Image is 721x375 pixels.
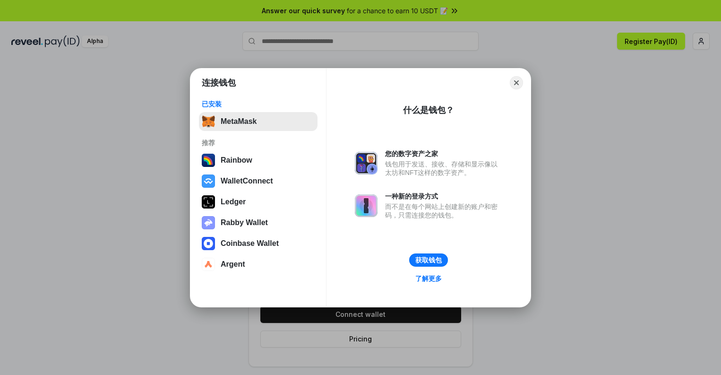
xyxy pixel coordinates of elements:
a: 了解更多 [410,272,447,285]
img: svg+xml,%3Csvg%20width%3D%2228%22%20height%3D%2228%22%20viewBox%3D%220%200%2028%2028%22%20fill%3D... [202,237,215,250]
button: 获取钱包 [409,253,448,267]
div: Argent [221,260,245,269]
img: svg+xml,%3Csvg%20xmlns%3D%22http%3A%2F%2Fwww.w3.org%2F2000%2Fsvg%22%20fill%3D%22none%22%20viewBox... [355,194,378,217]
button: Coinbase Wallet [199,234,318,253]
div: Rabby Wallet [221,218,268,227]
div: Rainbow [221,156,252,165]
div: 钱包用于发送、接收、存储和显示像以太坊和NFT这样的数字资产。 [385,160,502,177]
h1: 连接钱包 [202,77,236,88]
button: Rabby Wallet [199,213,318,232]
button: Close [510,76,523,89]
div: 一种新的登录方式 [385,192,502,201]
button: Argent [199,255,318,274]
div: MetaMask [221,117,257,126]
div: 了解更多 [415,274,442,283]
div: Coinbase Wallet [221,239,279,248]
button: MetaMask [199,112,318,131]
div: 您的数字资产之家 [385,149,502,158]
img: svg+xml,%3Csvg%20xmlns%3D%22http%3A%2F%2Fwww.w3.org%2F2000%2Fsvg%22%20width%3D%2228%22%20height%3... [202,195,215,209]
button: Ledger [199,192,318,211]
button: WalletConnect [199,172,318,191]
img: svg+xml,%3Csvg%20xmlns%3D%22http%3A%2F%2Fwww.w3.org%2F2000%2Fsvg%22%20fill%3D%22none%22%20viewBox... [202,216,215,229]
div: 获取钱包 [415,256,442,264]
div: Ledger [221,198,246,206]
img: svg+xml,%3Csvg%20fill%3D%22none%22%20height%3D%2233%22%20viewBox%3D%220%200%2035%2033%22%20width%... [202,115,215,128]
img: svg+xml,%3Csvg%20width%3D%2228%22%20height%3D%2228%22%20viewBox%3D%220%200%2028%2028%22%20fill%3D... [202,174,215,188]
div: 什么是钱包？ [403,105,454,116]
img: svg+xml,%3Csvg%20xmlns%3D%22http%3A%2F%2Fwww.w3.org%2F2000%2Fsvg%22%20fill%3D%22none%22%20viewBox... [355,152,378,174]
div: 推荐 [202,139,315,147]
div: 而不是在每个网站上创建新的账户和密码，只需连接您的钱包。 [385,202,502,219]
button: Rainbow [199,151,318,170]
img: svg+xml,%3Csvg%20width%3D%22120%22%20height%3D%22120%22%20viewBox%3D%220%200%20120%20120%22%20fil... [202,154,215,167]
div: WalletConnect [221,177,273,185]
div: 已安装 [202,100,315,108]
img: svg+xml,%3Csvg%20width%3D%2228%22%20height%3D%2228%22%20viewBox%3D%220%200%2028%2028%22%20fill%3D... [202,258,215,271]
